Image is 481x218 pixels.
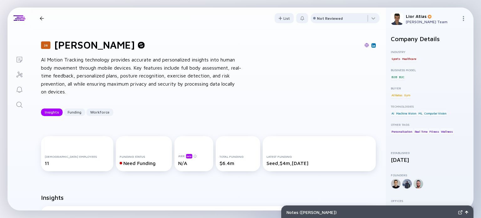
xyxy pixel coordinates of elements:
div: Total Funding [220,155,256,158]
div: Seed, $4m, [DATE] [266,160,372,166]
div: N/A [178,160,209,166]
h2: Insights [41,194,64,201]
div: Machine Vision [396,110,417,116]
div: Wellness [440,128,453,135]
div: Funding Status [120,155,168,158]
div: beta [186,154,192,158]
div: Gym [404,92,411,98]
div: ML [418,110,423,116]
a: Lists [8,51,31,66]
div: $6.4m [220,160,256,166]
div: Funding [64,107,85,117]
div: Business Model [391,68,468,72]
div: Athletes [391,92,403,98]
div: AI [391,110,395,116]
h2: Company Details [391,35,468,42]
div: AI Motion Tracking technology provides accurate and personalized insights into human body movemen... [41,56,241,96]
div: Industry [391,50,468,54]
button: List [275,13,294,23]
div: Real Time [414,128,428,135]
div: [PERSON_NAME] Team [406,19,458,24]
img: Expand Notes [458,210,463,215]
div: Personalization [391,128,413,135]
div: 11 [45,160,110,166]
div: Healthcare [401,56,416,62]
div: Other Tags [391,123,468,126]
div: Sports [391,56,401,62]
img: Lior Profile Picture [391,13,403,25]
img: Sency Linkedin Page [372,44,375,47]
div: [DATE] [391,157,468,163]
button: Insights [41,109,63,116]
a: Reminders [8,82,31,97]
div: Buyer [391,86,468,90]
div: Established [391,151,468,155]
img: Open Notes [465,211,468,214]
div: Founders [391,173,468,177]
div: Offices [391,199,468,203]
a: Investor Map [8,66,31,82]
div: [GEOGRAPHIC_DATA] , [396,205,441,210]
a: Search [8,97,31,112]
div: Fitness [429,128,440,135]
div: [DEMOGRAPHIC_DATA] Employees [45,155,110,158]
div: Technologies [391,104,468,108]
img: Menu [461,16,466,21]
button: Funding [64,109,85,116]
button: Workforce [86,109,113,116]
div: ARR [178,154,209,158]
img: Sency Website [365,43,369,47]
h1: [PERSON_NAME] [54,39,135,51]
div: Notes ( [PERSON_NAME] ) [287,210,456,215]
div: Lior Atias [406,13,458,19]
div: Workforce [86,107,113,117]
div: Not Reviewed [317,16,343,21]
div: B2C [398,74,405,80]
div: Latest Funding [266,155,372,158]
div: Computer Vision [424,110,447,116]
div: B2B [391,74,397,80]
div: Insights [41,107,63,117]
div: 26 [41,41,50,49]
div: Need Funding [120,160,168,166]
